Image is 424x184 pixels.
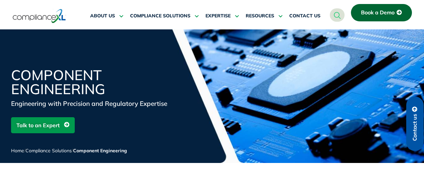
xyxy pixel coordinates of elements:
a: navsearch-button [330,8,345,22]
a: Contact us [406,97,424,151]
a: CONTACT US [289,8,320,24]
a: COMPLIANCE SOLUTIONS [130,8,199,24]
span: ABOUT US [90,13,115,19]
a: Home [11,148,24,154]
span: Book a Demo [361,10,395,16]
a: EXPERTISE [205,8,239,24]
span: COMPLIANCE SOLUTIONS [130,13,190,19]
a: ABOUT US [90,8,123,24]
a: RESOURCES [246,8,283,24]
h1: Component Engineering [11,68,172,96]
a: Compliance Solutions [25,148,72,154]
span: Talk to an Expert [16,119,60,132]
a: Book a Demo [351,4,412,21]
span: CONTACT US [289,13,320,19]
img: logo-one.svg [13,8,66,24]
span: Contact us [412,114,418,141]
span: / / [11,148,127,154]
span: EXPERTISE [205,13,231,19]
span: RESOURCES [246,13,274,19]
span: Component Engineering [73,148,127,154]
div: Engineering with Precision and Regulatory Expertise [11,99,172,108]
a: Talk to an Expert [11,117,75,133]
